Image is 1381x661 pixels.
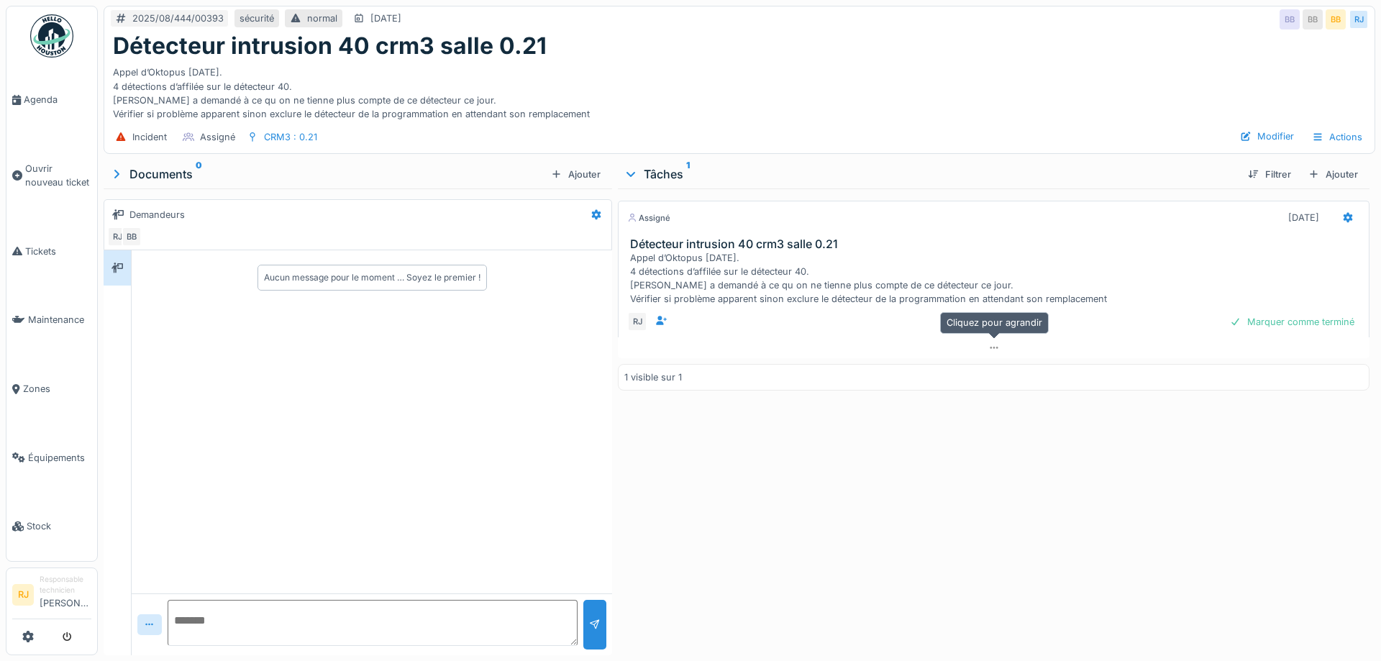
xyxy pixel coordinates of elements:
div: sécurité [240,12,274,25]
div: CRM3 : 0.21 [264,130,317,144]
div: Appel d’Oktopus [DATE]. 4 détections d’affilée sur le détecteur 40. [PERSON_NAME] a demandé à ce ... [630,251,1363,306]
div: Appel d’Oktopus [DATE]. 4 détections d’affilée sur le détecteur 40. [PERSON_NAME] a demandé à ce ... [113,60,1366,121]
sup: 0 [196,165,202,183]
div: [DATE] [1288,211,1319,224]
div: Assigné [200,130,235,144]
span: Tickets [25,245,91,258]
div: Aucun message pour le moment … Soyez le premier ! [264,271,480,284]
div: Ajouter [545,165,606,184]
div: BB [122,227,142,247]
div: Filtrer [1242,165,1297,184]
div: Demandeurs [129,208,185,222]
div: 2025/08/444/00393 [132,12,224,25]
h3: Détecteur intrusion 40 crm3 salle 0.21 [630,237,1363,251]
div: Documents [109,165,545,183]
span: Agenda [24,93,91,106]
span: Stock [27,519,91,533]
div: RJ [627,311,647,332]
span: Équipements [28,451,91,465]
span: Zones [23,382,91,396]
img: Badge_color-CXgf-gQk.svg [30,14,73,58]
div: Modifier [1234,127,1300,146]
div: Cliquez pour agrandir [940,312,1049,333]
a: Maintenance [6,286,97,355]
a: Zones [6,355,97,424]
div: Tâches [624,165,1236,183]
a: Équipements [6,424,97,493]
div: Assigné [627,212,670,224]
div: BB [1280,9,1300,29]
a: Stock [6,492,97,561]
div: RJ [1349,9,1369,29]
div: normal [307,12,337,25]
a: Tickets [6,217,97,286]
div: BB [1303,9,1323,29]
div: BB [1326,9,1346,29]
span: Ouvrir nouveau ticket [25,162,91,189]
div: RJ [107,227,127,247]
div: [DATE] [370,12,401,25]
a: Agenda [6,65,97,135]
div: Responsable technicien [40,574,91,596]
div: Actions [1305,127,1369,147]
a: Ouvrir nouveau ticket [6,135,97,217]
h1: Détecteur intrusion 40 crm3 salle 0.21 [113,32,547,60]
sup: 1 [686,165,690,183]
div: Ajouter [1303,165,1364,184]
span: Maintenance [28,313,91,327]
a: RJ Responsable technicien[PERSON_NAME] [12,574,91,619]
li: [PERSON_NAME] [40,574,91,616]
div: Marquer comme terminé [1224,312,1360,332]
div: Incident [132,130,167,144]
li: RJ [12,584,34,606]
div: 1 visible sur 1 [624,370,682,384]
